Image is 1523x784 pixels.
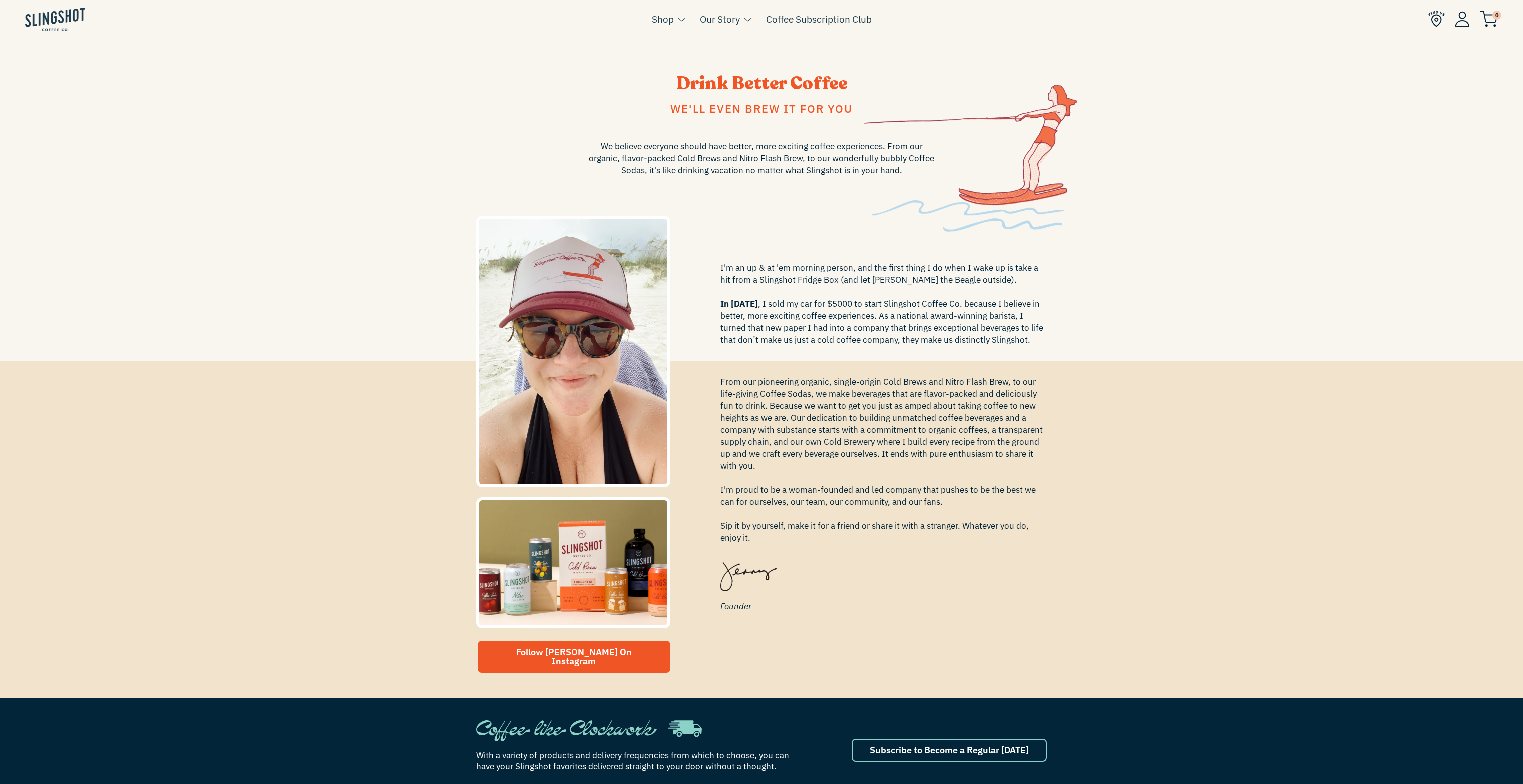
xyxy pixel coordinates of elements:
img: Find Us [1428,11,1445,27]
img: Account [1455,11,1470,27]
a: Coffee Subscription Club [766,12,872,27]
span: In [DATE] [720,298,758,309]
img: jennysig-1635968069213_112x.png [720,552,777,591]
a: Follow [PERSON_NAME] On Instagram [478,641,670,673]
span: From our pioneering organic, single-origin Cold Brews and Nitro Flash Brew, to our life-giving Co... [720,376,1047,544]
img: cart [1480,11,1498,27]
img: regulartruck-1636567075522.svg [476,720,702,742]
a: Subscribe to Become a Regular [DATE] [852,739,1047,762]
img: skiabout-1636558702133_426x.png [864,40,1077,232]
img: jenny-1635967602210_376x.jpg [476,216,670,487]
span: Subscribe to Become a Regular [DATE] [870,744,1029,756]
span: 0 [1492,11,1501,20]
span: With a variety of products and delivery frequencies from which to choose, you can have your Sling... [476,750,803,772]
a: 0 [1480,13,1498,25]
span: Drink Better Coffee [676,71,847,96]
span: We'll even brew it for you [670,101,853,116]
img: familymobile-1635980904423_376x.jpg [476,497,670,628]
a: Shop [652,12,674,27]
span: We believe everyone should have better, more exciting coffee experiences. From our organic, flavo... [586,140,937,176]
span: Founder [720,600,1047,613]
a: Our Story [700,12,740,27]
span: Follow [PERSON_NAME] On Instagram [516,646,632,667]
span: I'm an up & at 'em morning person, and the first thing I do when I wake up is take a hit from a S... [720,262,1047,346]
